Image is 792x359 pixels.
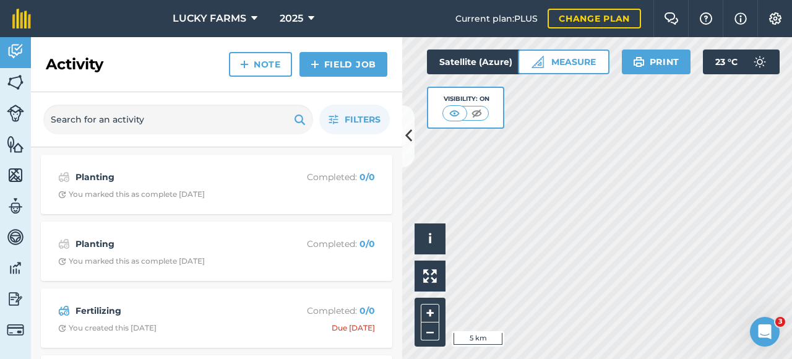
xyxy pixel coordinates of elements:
[447,107,462,119] img: svg+xml;base64,PHN2ZyB4bWxucz0iaHR0cDovL3d3dy53My5vcmcvMjAwMC9zdmciIHdpZHRoPSI1MCIgaGVpZ2h0PSI0MC...
[280,11,303,26] span: 2025
[7,290,24,308] img: svg+xml;base64,PD94bWwgdmVyc2lvbj0iMS4wIiBlbmNvZGluZz0idXRmLTgiPz4KPCEtLSBHZW5lcmF0b3I6IEFkb2JlIE...
[277,170,375,184] p: Completed :
[58,257,66,266] img: Clock with arrow pointing clockwise
[532,56,544,68] img: Ruler icon
[359,238,375,249] strong: 0 / 0
[423,269,437,283] img: Four arrows, one pointing top left, one top right, one bottom right and the last bottom left
[48,229,385,274] a: PlantingCompleted: 0/0Clock with arrow pointing clockwiseYou marked this as complete [DATE]
[455,12,538,25] span: Current plan : PLUS
[427,50,546,74] button: Satellite (Azure)
[518,50,609,74] button: Measure
[415,223,445,254] button: i
[469,107,484,119] img: svg+xml;base64,PHN2ZyB4bWxucz0iaHR0cDovL3d3dy53My5vcmcvMjAwMC9zdmciIHdpZHRoPSI1MCIgaGVpZ2h0PSI0MC...
[7,135,24,154] img: svg+xml;base64,PHN2ZyB4bWxucz0iaHR0cDovL3d3dy53My5vcmcvMjAwMC9zdmciIHdpZHRoPSI1NiIgaGVpZ2h0PSI2MC...
[7,228,24,246] img: svg+xml;base64,PD94bWwgdmVyc2lvbj0iMS4wIiBlbmNvZGluZz0idXRmLTgiPz4KPCEtLSBHZW5lcmF0b3I6IEFkb2JlIE...
[345,113,381,126] span: Filters
[768,12,783,25] img: A cog icon
[633,54,645,69] img: svg+xml;base64,PHN2ZyB4bWxucz0iaHR0cDovL3d3dy53My5vcmcvMjAwMC9zdmciIHdpZHRoPSIxOSIgaGVpZ2h0PSIyNC...
[359,305,375,316] strong: 0 / 0
[58,256,205,266] div: You marked this as complete [DATE]
[747,50,772,74] img: svg+xml;base64,PD94bWwgdmVyc2lvbj0iMS4wIiBlbmNvZGluZz0idXRmLTgiPz4KPCEtLSBHZW5lcmF0b3I6IEFkb2JlIE...
[319,105,390,134] button: Filters
[699,12,713,25] img: A question mark icon
[58,189,205,199] div: You marked this as complete [DATE]
[58,323,157,333] div: You created this [DATE]
[703,50,780,74] button: 23 °C
[294,112,306,127] img: svg+xml;base64,PHN2ZyB4bWxucz0iaHR0cDovL3d3dy53My5vcmcvMjAwMC9zdmciIHdpZHRoPSIxOSIgaGVpZ2h0PSIyNC...
[421,322,439,340] button: –
[75,237,272,251] strong: Planting
[734,11,747,26] img: svg+xml;base64,PHN2ZyB4bWxucz0iaHR0cDovL3d3dy53My5vcmcvMjAwMC9zdmciIHdpZHRoPSIxNyIgaGVpZ2h0PSIxNy...
[775,317,785,327] span: 3
[58,303,70,318] img: svg+xml;base64,PD94bWwgdmVyc2lvbj0iMS4wIiBlbmNvZGluZz0idXRmLTgiPz4KPCEtLSBHZW5lcmF0b3I6IEFkb2JlIE...
[442,94,489,104] div: Visibility: On
[7,42,24,61] img: svg+xml;base64,PD94bWwgdmVyc2lvbj0iMS4wIiBlbmNvZGluZz0idXRmLTgiPz4KPCEtLSBHZW5lcmF0b3I6IEFkb2JlIE...
[7,105,24,122] img: svg+xml;base64,PD94bWwgdmVyc2lvbj0iMS4wIiBlbmNvZGluZz0idXRmLTgiPz4KPCEtLSBHZW5lcmF0b3I6IEFkb2JlIE...
[229,52,292,77] a: Note
[750,317,780,347] iframe: Intercom live chat
[548,9,641,28] a: Change plan
[299,52,387,77] a: Field Job
[277,304,375,318] p: Completed :
[7,259,24,277] img: svg+xml;base64,PD94bWwgdmVyc2lvbj0iMS4wIiBlbmNvZGluZz0idXRmLTgiPz4KPCEtLSBHZW5lcmF0b3I6IEFkb2JlIE...
[7,321,24,339] img: svg+xml;base64,PD94bWwgdmVyc2lvbj0iMS4wIiBlbmNvZGluZz0idXRmLTgiPz4KPCEtLSBHZW5lcmF0b3I6IEFkb2JlIE...
[7,197,24,215] img: svg+xml;base64,PD94bWwgdmVyc2lvbj0iMS4wIiBlbmNvZGluZz0idXRmLTgiPz4KPCEtLSBHZW5lcmF0b3I6IEFkb2JlIE...
[48,296,385,340] a: FertilizingCompleted: 0/0Clock with arrow pointing clockwiseYou created this [DATE]Due [DATE]
[46,54,103,74] h2: Activity
[7,73,24,92] img: svg+xml;base64,PHN2ZyB4bWxucz0iaHR0cDovL3d3dy53My5vcmcvMjAwMC9zdmciIHdpZHRoPSI1NiIgaGVpZ2h0PSI2MC...
[421,304,439,322] button: +
[173,11,246,26] span: LUCKY FARMS
[277,237,375,251] p: Completed :
[58,191,66,199] img: Clock with arrow pointing clockwise
[664,12,679,25] img: Two speech bubbles overlapping with the left bubble in the forefront
[240,57,249,72] img: svg+xml;base64,PHN2ZyB4bWxucz0iaHR0cDovL3d3dy53My5vcmcvMjAwMC9zdmciIHdpZHRoPSIxNCIgaGVpZ2h0PSIyNC...
[715,50,738,74] span: 23 ° C
[622,50,691,74] button: Print
[48,162,385,207] a: PlantingCompleted: 0/0Clock with arrow pointing clockwiseYou marked this as complete [DATE]
[428,231,432,246] span: i
[311,57,319,72] img: svg+xml;base64,PHN2ZyB4bWxucz0iaHR0cDovL3d3dy53My5vcmcvMjAwMC9zdmciIHdpZHRoPSIxNCIgaGVpZ2h0PSIyNC...
[332,323,375,333] div: Due [DATE]
[43,105,313,134] input: Search for an activity
[58,236,70,251] img: svg+xml;base64,PD94bWwgdmVyc2lvbj0iMS4wIiBlbmNvZGluZz0idXRmLTgiPz4KPCEtLSBHZW5lcmF0b3I6IEFkb2JlIE...
[12,9,31,28] img: fieldmargin Logo
[75,304,272,318] strong: Fertilizing
[58,170,70,184] img: svg+xml;base64,PD94bWwgdmVyc2lvbj0iMS4wIiBlbmNvZGluZz0idXRmLTgiPz4KPCEtLSBHZW5lcmF0b3I6IEFkb2JlIE...
[359,171,375,183] strong: 0 / 0
[7,166,24,184] img: svg+xml;base64,PHN2ZyB4bWxucz0iaHR0cDovL3d3dy53My5vcmcvMjAwMC9zdmciIHdpZHRoPSI1NiIgaGVpZ2h0PSI2MC...
[58,324,66,332] img: Clock with arrow pointing clockwise
[75,170,272,184] strong: Planting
